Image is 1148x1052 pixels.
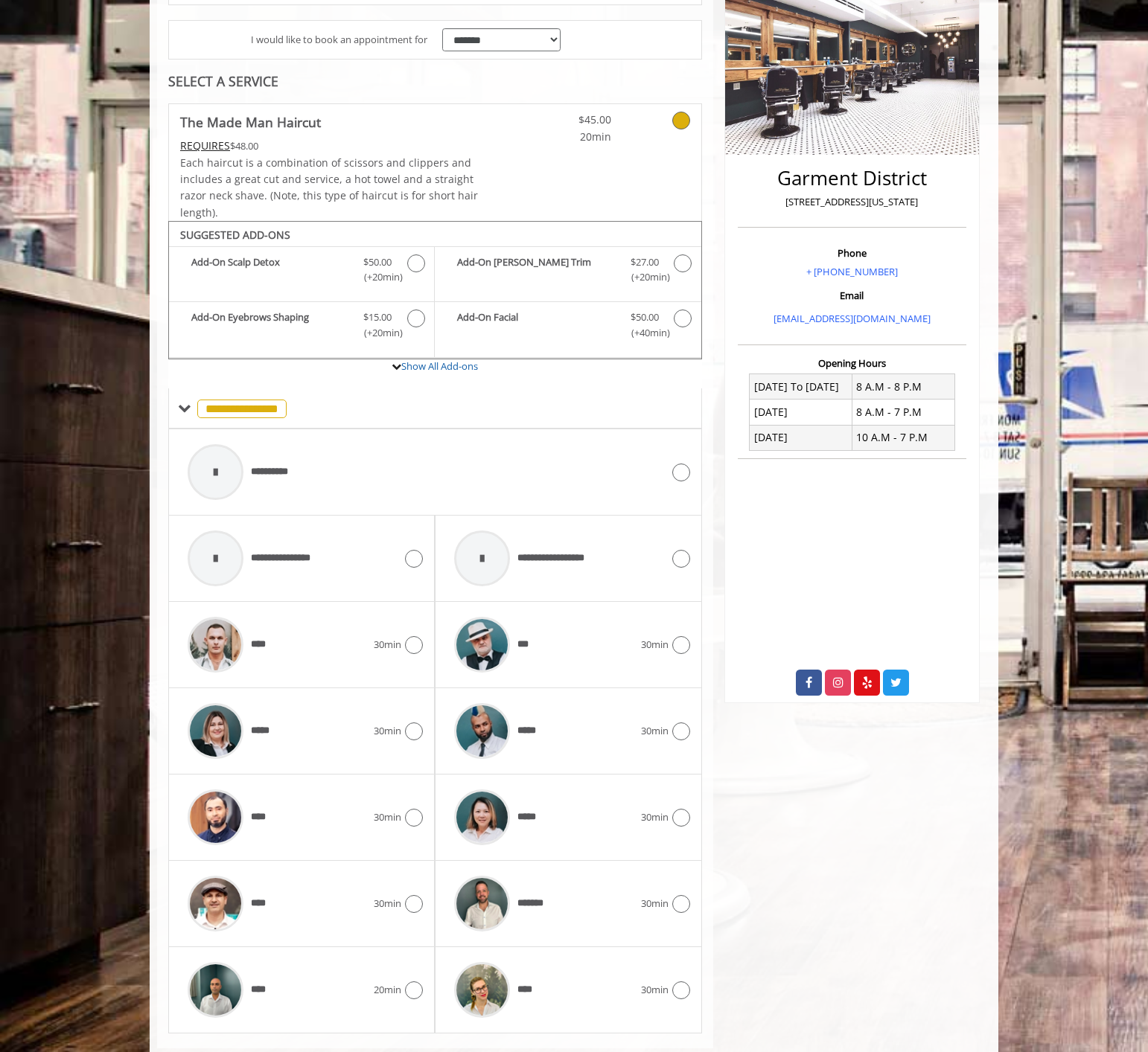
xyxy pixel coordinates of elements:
[742,290,963,301] h3: Email
[750,400,852,425] td: [DATE]
[806,265,898,278] a: + [PHONE_NUMBER]
[742,167,963,189] h2: Garment District
[774,312,931,325] a: [EMAIL_ADDRESS][DOMAIN_NAME]
[180,112,321,132] b: The Made Man Haircut
[742,248,963,258] h3: Phone
[180,228,290,242] b: SUGGESTED ADD-ONS
[374,723,401,739] span: 30min
[641,809,669,825] span: 30min
[374,982,401,998] span: 20min
[191,309,348,341] b: Add-On Eyebrows Shaping
[374,637,401,652] span: 30min
[852,425,954,450] td: 10 A.M - 7 P.M
[631,309,659,325] span: $50.00
[738,358,966,368] h3: Opening Hours
[622,269,666,285] span: (+20min )
[356,269,400,285] span: (+20min )
[356,325,400,341] span: (+20min )
[180,138,230,153] span: This service needs some Advance to be paid before we block your appointment
[641,723,669,739] span: 30min
[750,425,852,450] td: [DATE]
[631,254,659,270] span: $27.00
[180,138,479,154] div: $48.00
[852,400,954,425] td: 8 A.M - 7 P.M
[622,325,666,341] span: (+40min )
[251,32,427,48] span: I would like to book an appointment for
[168,221,702,359] div: The Made Man Haircut Add-onS
[442,254,693,289] label: Add-On Beard Trim
[191,254,348,286] b: Add-On Scalp Detox
[168,74,702,89] div: SELECT A SERVICE
[641,896,669,911] span: 30min
[523,129,611,145] span: 20min
[363,254,392,270] span: $50.00
[180,155,478,219] span: Each haircut is a combination of scissors and clippers and includes a great cut and service, a ho...
[641,982,669,998] span: 30min
[176,309,427,344] label: Add-On Eyebrows Shaping
[641,637,669,652] span: 30min
[374,896,401,911] span: 30min
[457,254,615,286] b: Add-On [PERSON_NAME] Trim
[523,112,611,128] span: $45.00
[363,309,392,325] span: $15.00
[742,194,963,210] p: [STREET_ADDRESS][US_STATE]
[750,374,852,400] td: [DATE] To [DATE]
[401,359,478,373] a: Show All Add-ons
[457,309,615,341] b: Add-On Facial
[852,374,954,400] td: 8 A.M - 8 P.M
[442,309,693,344] label: Add-On Facial
[374,809,401,825] span: 30min
[176,254,427,289] label: Add-On Scalp Detox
